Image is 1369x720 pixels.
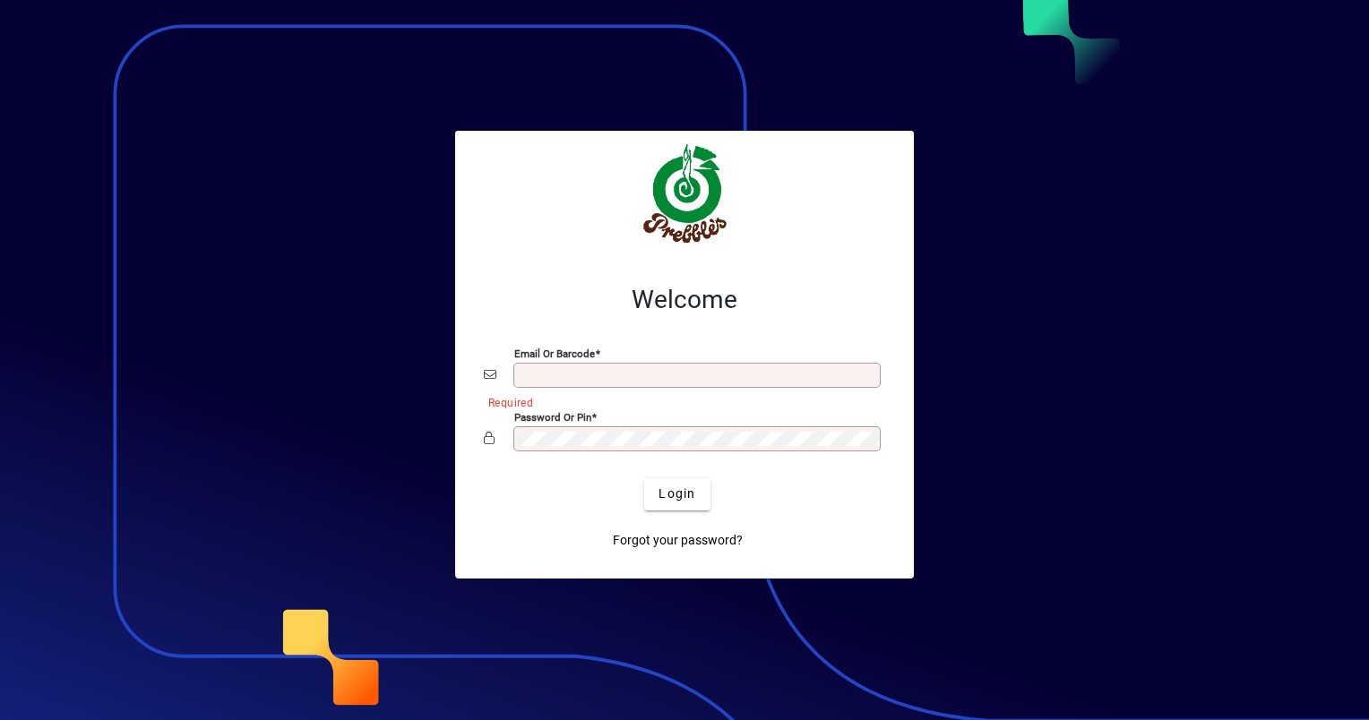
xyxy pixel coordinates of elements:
[606,525,750,557] a: Forgot your password?
[488,392,871,411] mat-error: Required
[659,484,695,503] span: Login
[644,478,710,510] button: Login
[514,410,591,423] mat-label: Password or Pin
[484,285,885,315] h2: Welcome
[613,531,743,550] span: Forgot your password?
[514,347,595,359] mat-label: Email or Barcode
